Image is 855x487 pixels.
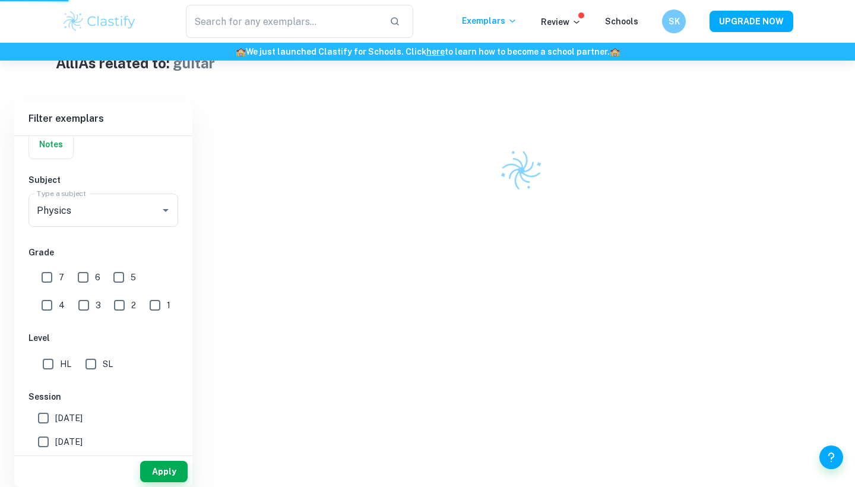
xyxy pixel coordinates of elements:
span: 1 [167,299,170,312]
h6: Filter exemplars [14,102,192,135]
h6: Level [28,331,178,344]
h6: Subject [28,173,178,186]
span: 6 [95,271,100,284]
button: UPGRADE NOW [710,11,793,32]
button: Notes [29,130,73,159]
button: Help and Feedback [819,445,843,469]
h6: Session [28,390,178,403]
a: Schools [605,17,638,26]
label: Type a subject [37,188,86,198]
p: Review [541,15,581,29]
img: Clastify logo [494,143,549,198]
span: 🏫 [236,47,246,56]
button: SK [662,10,686,33]
button: Open [157,202,174,219]
span: 2 [131,299,136,312]
img: Clastify logo [62,10,137,33]
span: SL [103,358,113,371]
h6: Grade [28,246,178,259]
span: 3 [96,299,101,312]
span: 7 [59,271,64,284]
a: here [426,47,445,56]
span: guitar [173,55,215,71]
span: 🏫 [610,47,620,56]
h1: All IAs related to: [56,52,800,74]
span: HL [60,358,71,371]
p: Exemplars [462,14,517,27]
input: Search for any exemplars... [186,5,380,38]
h6: We just launched Clastify for Schools. Click to learn how to become a school partner. [2,45,853,58]
span: 5 [131,271,136,284]
span: 4 [59,299,65,312]
span: [DATE] [55,435,83,448]
button: Apply [140,461,188,482]
h6: SK [667,15,681,28]
span: [DATE] [55,412,83,425]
